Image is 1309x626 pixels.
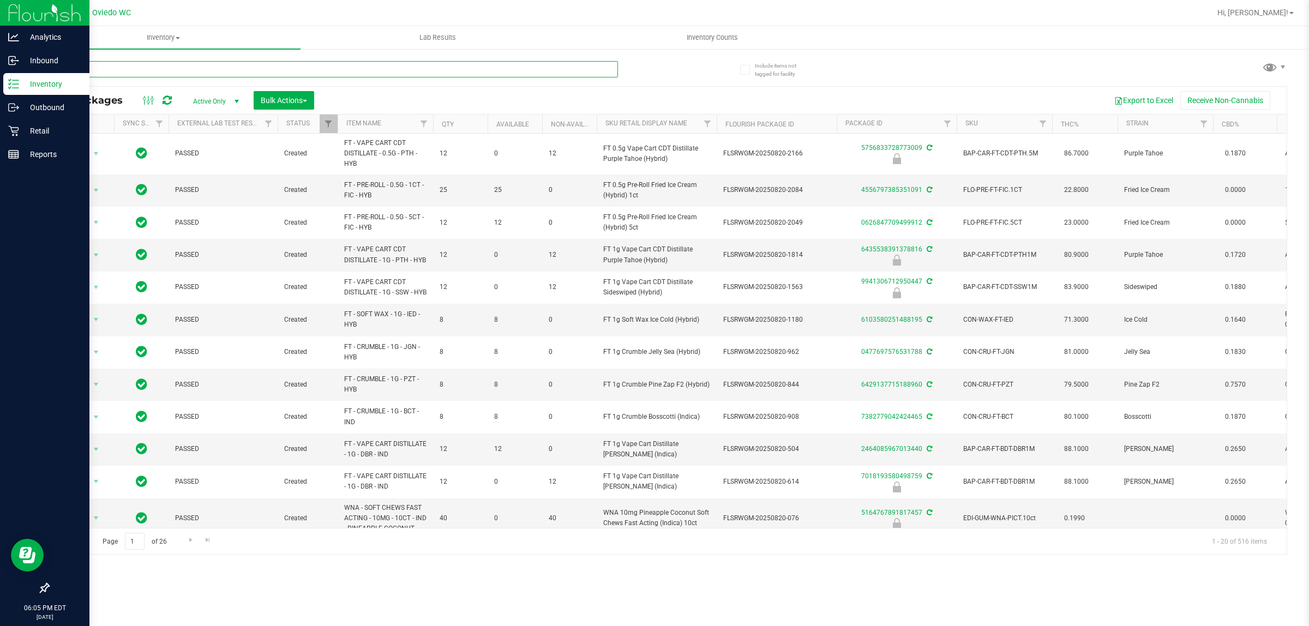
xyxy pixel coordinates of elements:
span: 83.9000 [1059,279,1094,295]
span: 25 [494,185,536,195]
span: Sync from Compliance System [925,413,932,420]
span: All Packages [57,94,134,106]
span: 0.0000 [1220,182,1251,198]
span: PASSED [175,444,271,454]
span: [PERSON_NAME] [1124,477,1206,487]
span: 12 [494,444,536,454]
span: Purple Tahoe [1124,250,1206,260]
span: Sync from Compliance System [925,316,932,323]
span: Created [284,315,331,325]
span: FLSRWGM-20250820-1814 [723,250,830,260]
span: select [89,280,103,295]
p: Retail [19,124,85,137]
span: Sync from Compliance System [925,472,932,480]
span: FT 1g Vape Cart CDT Distillate Purple Tahoe (Hybrid) [603,244,710,265]
span: Inventory Counts [672,33,753,43]
span: CON-CRU-FT-JGN [963,347,1046,357]
span: 12 [549,477,590,487]
span: 0.2650 [1220,474,1251,490]
span: FLSRWGM-20250820-1180 [723,315,830,325]
a: 0626847709499912 [861,219,922,226]
span: select [89,510,103,526]
p: 06:05 PM EDT [5,603,85,613]
inline-svg: Analytics [8,32,19,43]
span: Sync from Compliance System [925,348,932,356]
span: 23.0000 [1059,215,1094,231]
span: Created [284,148,331,159]
span: 0.1720 [1220,247,1251,263]
span: 0.1640 [1220,312,1251,328]
span: 0 [494,513,536,523]
a: Filter [1195,115,1213,133]
span: Fried Ice Cream [1124,218,1206,228]
span: FT - VAPE CART CDT DISTILLATE - 1G - SSW - HYB [344,277,427,298]
inline-svg: Reports [8,149,19,160]
a: Filter [415,115,433,133]
span: 0 [549,347,590,357]
a: Filter [260,115,278,133]
span: 79.5000 [1059,377,1094,393]
span: FLSRWGM-20250820-844 [723,380,830,390]
span: 12 [440,477,481,487]
a: Strain [1126,119,1149,127]
span: In Sync [136,441,147,456]
span: In Sync [136,409,147,424]
span: WNA 10mg Pineapple Coconut Soft Chews Fast Acting (Indica) 10ct [603,508,710,528]
span: FT - VAPE CART CDT DISTILLATE - 1G - PTH - HYB [344,244,427,265]
span: FLSRWGM-20250820-2049 [723,218,830,228]
span: FT 1g Vape Cart CDT Distillate Sideswiped (Hybrid) [603,277,710,298]
a: Filter [939,115,957,133]
span: 12 [549,282,590,292]
div: Newly Received [835,481,958,492]
span: 0.1870 [1220,409,1251,425]
span: 12 [549,250,590,260]
span: FT 0.5g Pre-Roll Fried Ice Cream (Hybrid) 1ct [603,180,710,201]
span: Jelly Sea [1124,347,1206,357]
a: Package ID [845,119,882,127]
a: Status [286,119,310,127]
span: In Sync [136,182,147,197]
span: Created [284,218,331,228]
span: CON-CRU-FT-PZT [963,380,1046,390]
inline-svg: Inventory [8,79,19,89]
span: Pine Zap F2 [1124,380,1206,390]
span: Bosscotti [1124,412,1206,422]
span: BAP-CAR-FT-CDT-SSW1M [963,282,1046,292]
span: Ice Cold [1124,315,1206,325]
span: FT - VAPE CART DISTILLATE - 1G - DBR - IND [344,439,427,460]
span: 0 [494,148,536,159]
span: FT 1g Crumble Pine Zap F2 (Hybrid) [603,380,710,390]
span: 0 [549,444,590,454]
span: 12 [440,282,481,292]
div: Newly Received [835,518,958,529]
span: Page of 26 [93,533,176,550]
span: select [89,474,103,489]
div: Quarantine [835,255,958,266]
span: FT - PRE-ROLL - 0.5G - 5CT - FIC - HYB [344,212,427,233]
span: 0 [549,412,590,422]
span: PASSED [175,185,271,195]
a: 2464085967013440 [861,445,922,453]
span: In Sync [136,247,147,262]
span: Sync from Compliance System [925,278,932,285]
span: 25 [440,185,481,195]
a: 6103580251488195 [861,316,922,323]
a: Available [496,121,529,128]
span: Oviedo WC [92,8,131,17]
span: FLSRWGM-20250820-076 [723,513,830,523]
span: select [89,215,103,230]
span: 12 [440,444,481,454]
span: 12 [440,218,481,228]
a: 7382779042424465 [861,413,922,420]
span: 40 [440,513,481,523]
span: 0 [494,477,536,487]
span: select [89,442,103,457]
span: 86.7000 [1059,146,1094,161]
a: Qty [442,121,454,128]
span: FLSRWGM-20250820-962 [723,347,830,357]
span: 0 [549,315,590,325]
span: Created [284,380,331,390]
span: Created [284,185,331,195]
span: 0.1870 [1220,146,1251,161]
span: In Sync [136,377,147,392]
